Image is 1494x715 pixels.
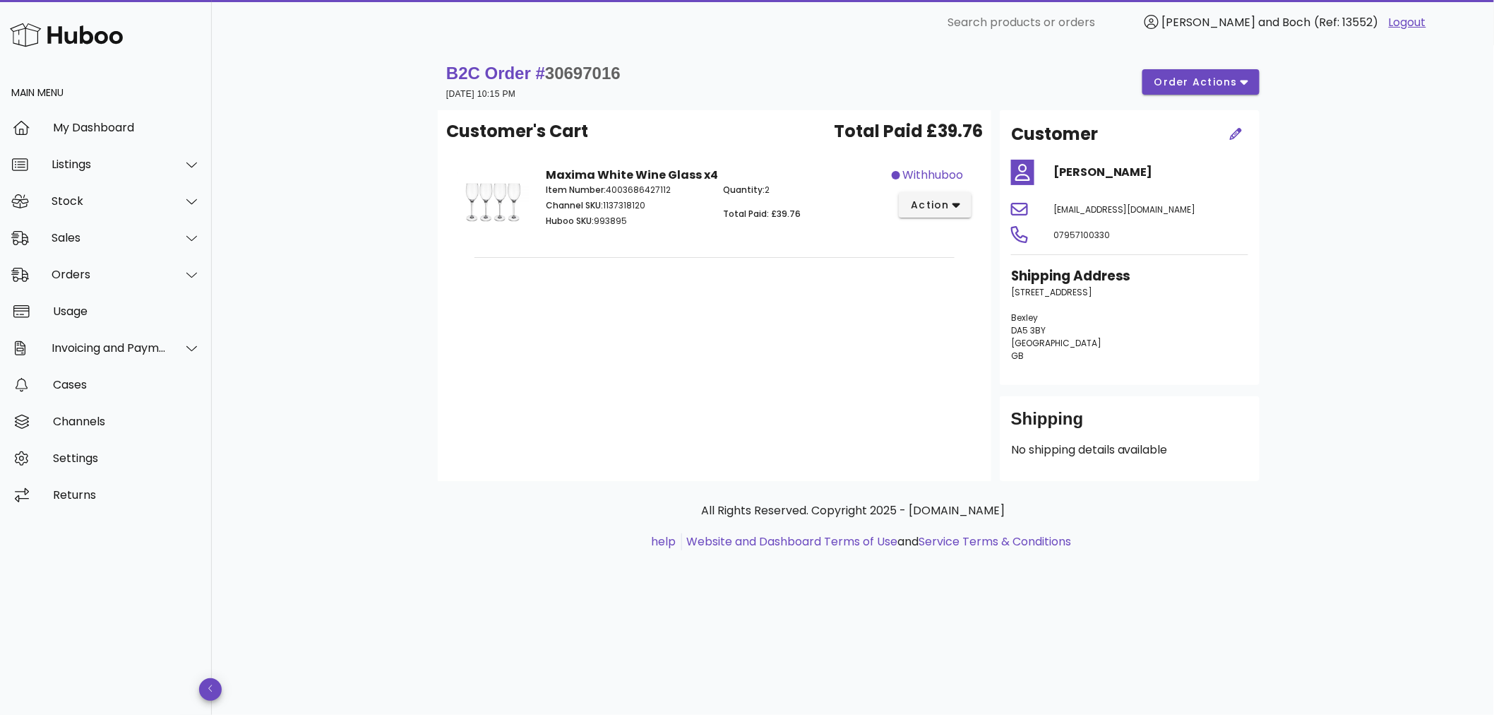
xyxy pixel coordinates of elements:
span: Huboo SKU: [546,215,594,227]
div: Cases [53,378,201,391]
a: Website and Dashboard Terms of Use [687,533,898,550]
a: Logout [1389,14,1426,31]
p: 1137318120 [546,199,706,212]
span: withhuboo [903,167,964,184]
p: 993895 [546,215,706,227]
button: action [899,192,972,218]
div: Listings [52,158,167,171]
button: order actions [1142,69,1260,95]
div: Usage [53,305,201,318]
img: Huboo Logo [10,20,123,50]
div: Sales [52,231,167,244]
span: Item Number: [546,184,606,196]
h2: Customer [1011,122,1098,147]
img: Product Image [458,167,529,238]
p: 4003686427112 [546,184,706,196]
span: Total Paid £39.76 [834,119,983,144]
span: Channel SKU: [546,199,603,211]
div: Settings [53,451,201,465]
span: order actions [1154,75,1238,90]
a: Service Terms & Conditions [919,533,1072,550]
span: [EMAIL_ADDRESS][DOMAIN_NAME] [1053,203,1196,215]
div: Returns [53,488,201,502]
p: All Rights Reserved. Copyright 2025 - [DOMAIN_NAME] [449,502,1257,519]
span: Bexley [1011,312,1038,324]
h4: [PERSON_NAME] [1053,164,1248,181]
a: help [652,533,676,550]
span: GB [1011,350,1024,362]
span: Total Paid: £39.76 [723,208,801,220]
span: action [910,198,950,213]
span: Customer's Cart [446,119,588,144]
span: 30697016 [545,64,621,83]
div: Channels [53,415,201,428]
span: [PERSON_NAME] and Boch [1162,14,1311,30]
li: and [682,533,1072,550]
strong: B2C Order # [446,64,621,83]
div: Invoicing and Payments [52,341,167,355]
span: DA5 3BY [1011,324,1046,336]
div: Orders [52,268,167,281]
h3: Shipping Address [1011,266,1248,286]
span: [GEOGRAPHIC_DATA] [1011,337,1101,349]
div: Stock [52,194,167,208]
div: My Dashboard [53,121,201,134]
small: [DATE] 10:15 PM [446,89,515,99]
span: 07957100330 [1053,229,1110,241]
p: 2 [723,184,883,196]
span: (Ref: 13552) [1315,14,1379,30]
div: Shipping [1011,408,1248,442]
span: Quantity: [723,184,765,196]
strong: Maxima White Wine Glass x4 [546,167,718,183]
span: [STREET_ADDRESS] [1011,286,1092,298]
p: No shipping details available [1011,442,1248,459]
